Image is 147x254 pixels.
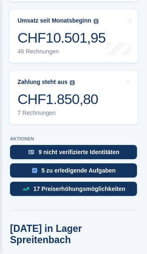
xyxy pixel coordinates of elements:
[10,136,137,142] p: AKTIONEN
[18,29,106,46] div: CHF10.501,95
[10,182,137,200] a: 17 Preiserhöhungsmöglichkeiten
[10,145,137,163] a: 9 nicht verifizierte Identitäten
[23,187,29,191] img: price_increase_opportunities-93ffe204e8149a01c8c9dc8f82e8f89637d9d84a8eef4429ea346261dce0b2c0.svg
[18,79,68,86] div: Zahlung steht aus
[9,10,138,63] a: Umsatz seit Monatsbeginn CHF10.501,95 46 Rechnungen
[32,168,37,173] img: task-75834270c22a3079a89374b754ae025e5fb1db73e45f91037f5363f120a921f8.svg
[33,185,125,192] div: 17 Preiserhöhungsmöglichkeiten
[38,149,119,155] div: 9 nicht verifizierte Identitäten
[18,109,98,117] div: 7 Rechnungen
[10,163,137,182] a: 5 zu erledigende Aufgaben
[18,17,91,24] div: Umsatz seit Monatsbeginn
[28,150,34,155] img: verify_identity-adf6edd0f0f0b5bbfe63781bf79b02c33cf7c696d77639b501bdc392416b5a36.svg
[94,19,99,24] img: icon-info-grey-7440780725fd019a000dd9b08b2336e03edf1995a4989e88bcd33f0948082b44.svg
[41,167,116,174] div: 5 zu erledigende Aufgaben
[70,80,75,85] img: icon-info-grey-7440780725fd019a000dd9b08b2336e03edf1995a4989e88bcd33f0948082b44.svg
[18,48,106,55] div: 46 Rechnungen
[9,71,138,124] a: Zahlung steht aus CHF1.850,80 7 Rechnungen
[10,223,137,246] h2: [DATE] in Lager Spreitenbach
[18,91,98,108] div: CHF1.850,80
